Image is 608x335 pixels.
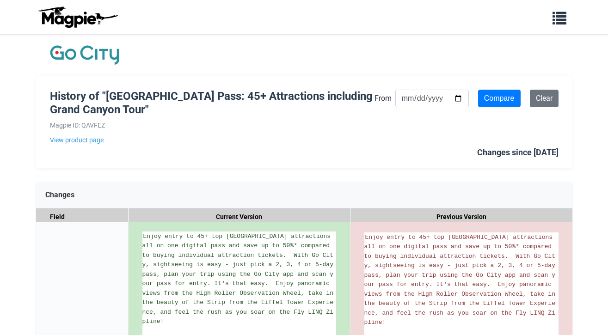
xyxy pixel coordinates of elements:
[36,208,129,225] div: Field
[50,43,119,67] img: Company Logo
[50,90,375,116] h1: History of "[GEOGRAPHIC_DATA] Pass: 45+ Attractions including Grand Canyon Tour"
[477,146,559,159] div: Changes since [DATE]
[50,120,375,130] div: Magpie ID: QAVFEZ
[50,135,375,145] a: View product page
[350,208,572,225] div: Previous Version
[129,208,350,225] div: Current Version
[375,92,392,104] label: From
[530,90,559,107] a: Clear
[364,234,559,326] span: Enjoy entry to 45+ top [GEOGRAPHIC_DATA] attractions all on one digital pass and save up to 50%* ...
[36,6,119,28] img: logo-ab69f6fb50320c5b225c76a69d11143b.png
[142,233,337,325] span: Enjoy entry to 45+ top [GEOGRAPHIC_DATA] attractions all on one digital pass and save up to 50%* ...
[478,90,521,107] input: Compare
[36,182,572,208] div: Changes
